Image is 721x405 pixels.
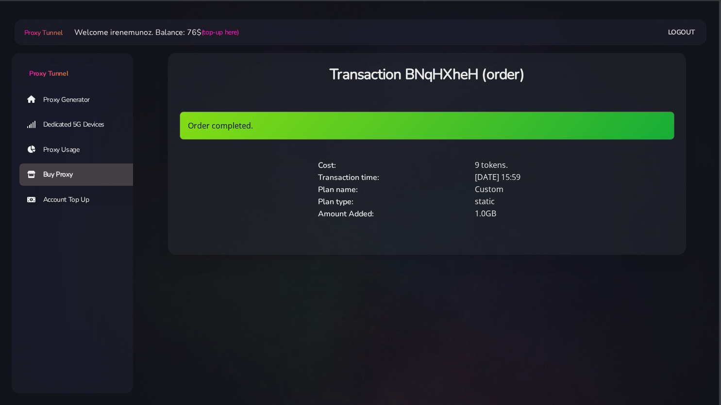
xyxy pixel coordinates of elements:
a: Dedicated 5G Devices [19,113,141,136]
div: 9 tokens. [469,159,626,171]
div: static [469,195,626,208]
a: Proxy Usage [19,139,141,161]
iframe: Webchat Widget [665,349,709,393]
div: [DATE] 15:59 [469,171,626,183]
a: Proxy Tunnel [22,25,63,40]
a: Account Top Up [19,189,141,211]
a: Buy Proxy [19,163,141,186]
a: (top-up here) [201,27,239,37]
a: Proxy Generator [19,88,141,111]
h3: Transaction BNqHXheH (order) [180,65,674,84]
div: 1.0GB [469,208,626,220]
span: Plan type: [318,196,353,207]
span: Cost: [318,160,336,171]
div: Custom [469,183,626,195]
span: Amount Added: [318,209,374,219]
span: Transaction time: [318,172,379,183]
a: Proxy Tunnel [12,53,133,79]
span: Proxy Tunnel [29,69,68,78]
span: Plan name: [318,184,358,195]
a: Logout [668,23,695,41]
span: Proxy Tunnel [24,28,63,37]
li: Welcome irenemunoz. Balance: 76$ [63,27,239,38]
div: Order completed. [180,112,674,140]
